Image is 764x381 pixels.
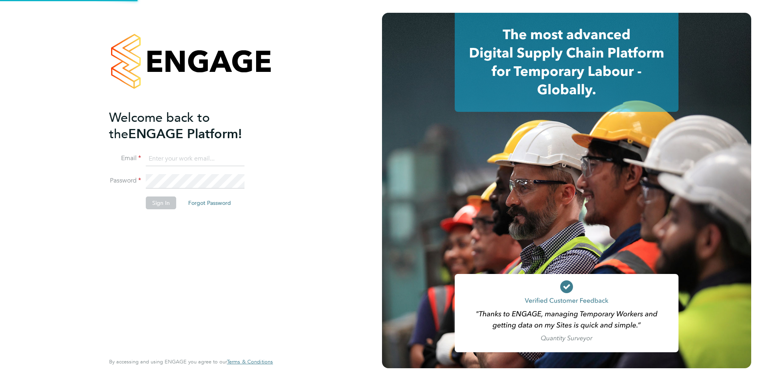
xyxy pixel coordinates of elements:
h2: ENGAGE Platform! [109,109,265,142]
input: Enter your work email... [146,152,245,166]
label: Password [109,177,141,185]
label: Email [109,154,141,163]
button: Sign In [146,196,176,209]
span: Welcome back to the [109,110,210,142]
span: By accessing and using ENGAGE you agree to our [109,358,273,365]
a: Terms & Conditions [227,359,273,365]
span: Terms & Conditions [227,358,273,365]
button: Forgot Password [182,196,237,209]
